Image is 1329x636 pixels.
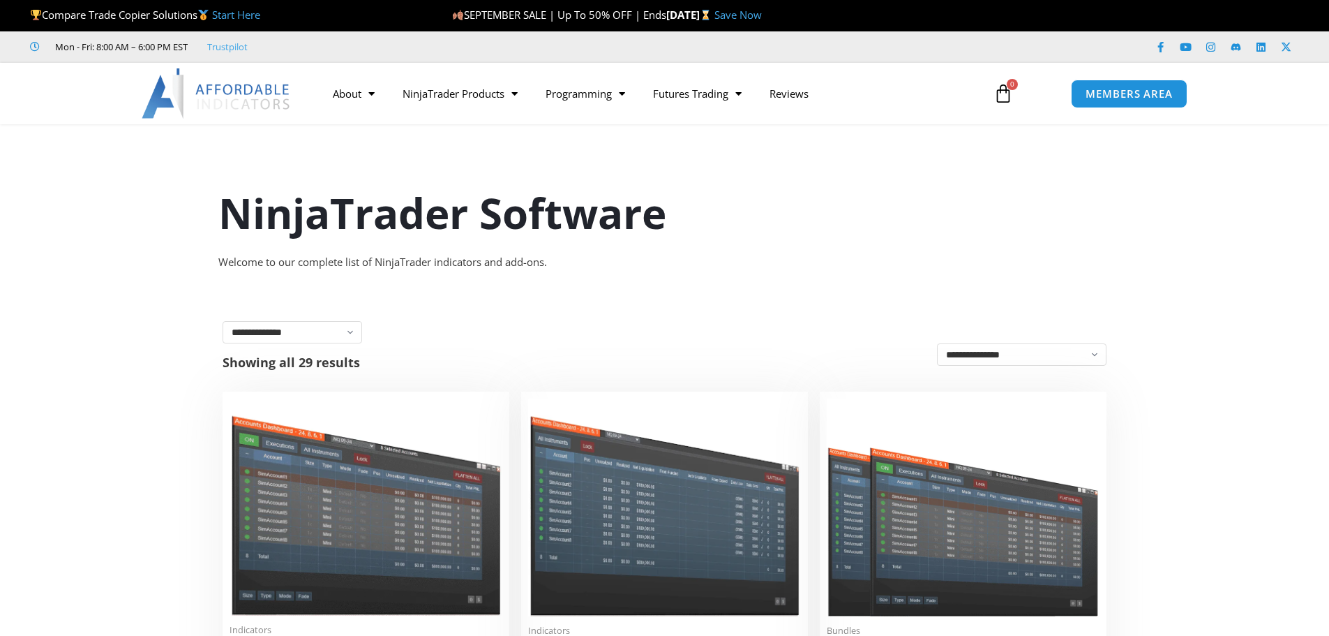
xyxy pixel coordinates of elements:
a: Save Now [714,8,762,22]
img: Duplicate Account Actions [230,399,502,616]
a: Reviews [756,77,823,110]
a: 0 [973,73,1034,114]
span: MEMBERS AREA [1086,89,1173,99]
img: 🍂 [453,10,463,20]
span: Compare Trade Copier Solutions [30,8,260,22]
img: LogoAI | Affordable Indicators – NinjaTrader [142,68,292,119]
span: 0 [1007,79,1018,90]
a: MEMBERS AREA [1071,80,1187,108]
img: 🏆 [31,10,41,20]
img: Accounts Dashboard Suite [827,399,1099,616]
img: 🥇 [198,10,209,20]
img: Account Risk Manager [528,399,801,616]
div: Welcome to our complete list of NinjaTrader indicators and add-ons. [218,253,1111,272]
span: SEPTEMBER SALE | Up To 50% OFF | Ends [452,8,666,22]
a: Start Here [212,8,260,22]
a: Programming [532,77,639,110]
select: Shop order [937,343,1106,366]
a: Futures Trading [639,77,756,110]
a: NinjaTrader Products [389,77,532,110]
span: Indicators [230,624,502,636]
h1: NinjaTrader Software [218,184,1111,242]
img: ⌛ [700,10,711,20]
nav: Menu [319,77,977,110]
p: Showing all 29 results [223,356,360,369]
a: About [319,77,389,110]
a: Trustpilot [207,38,248,55]
span: Mon - Fri: 8:00 AM – 6:00 PM EST [52,38,188,55]
strong: [DATE] [666,8,714,22]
